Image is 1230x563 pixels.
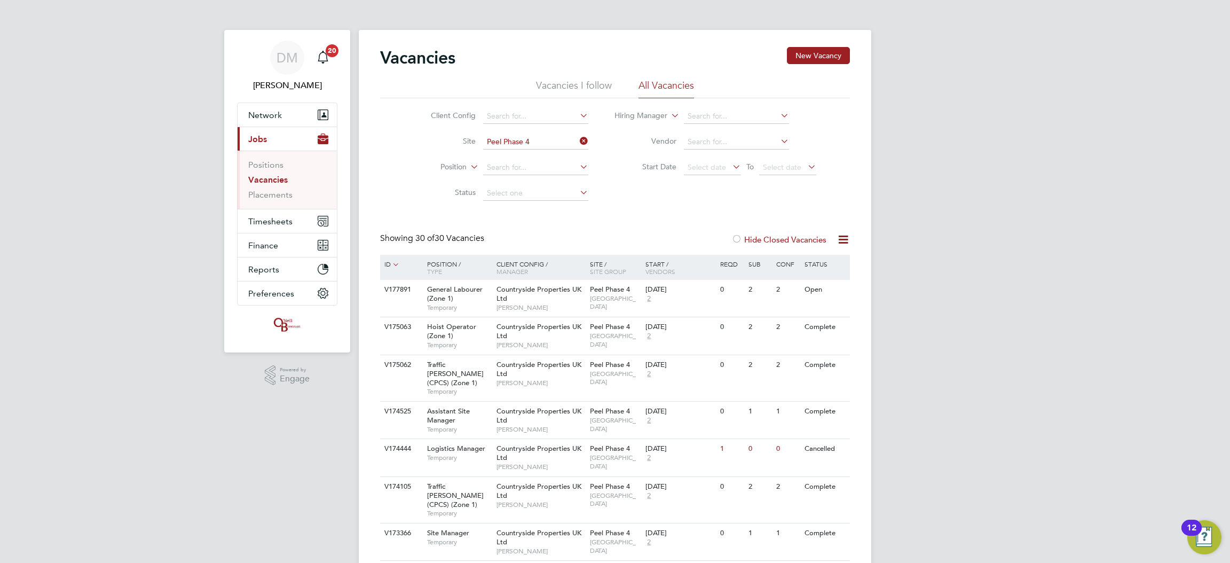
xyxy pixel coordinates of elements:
[802,439,848,459] div: Cancelled
[382,439,419,459] div: V174444
[237,79,337,92] span: Danielle Murphy
[590,406,630,416] span: Peel Phase 4
[615,162,676,171] label: Start Date
[496,482,581,500] span: Countryside Properties UK Ltd
[427,322,476,340] span: Hoist Operator (Zone 1)
[312,41,334,75] a: 20
[774,255,801,273] div: Conf
[802,355,848,375] div: Complete
[238,103,337,127] button: Network
[224,30,350,353] nav: Main navigation
[590,285,630,294] span: Peel Phase 4
[427,387,491,396] span: Temporary
[427,482,484,509] span: Traffic [PERSON_NAME] (CPCS) (Zone 1)
[717,317,745,337] div: 0
[606,111,667,121] label: Hiring Manager
[277,51,298,65] span: DM
[496,379,585,387] span: [PERSON_NAME]
[717,439,745,459] div: 1
[483,109,588,124] input: Search for...
[248,110,282,120] span: Network
[645,361,715,370] div: [DATE]
[427,303,491,312] span: Temporary
[238,281,337,305] button: Preferences
[248,216,293,226] span: Timesheets
[645,453,652,463] span: 2
[645,407,715,416] div: [DATE]
[645,416,652,425] span: 2
[427,267,442,276] span: Type
[405,162,467,173] label: Position
[427,538,491,546] span: Temporary
[427,285,483,303] span: General Labourer (Zone 1)
[496,444,581,462] span: Countryside Properties UK Ltd
[717,477,745,497] div: 0
[746,255,774,273] div: Sub
[248,160,283,170] a: Positions
[774,477,801,497] div: 2
[774,439,801,459] div: 0
[717,355,745,375] div: 0
[238,127,337,151] button: Jobs
[380,233,486,244] div: Showing
[746,355,774,375] div: 2
[763,162,801,172] span: Select date
[326,44,338,57] span: 20
[774,523,801,543] div: 1
[717,523,745,543] div: 0
[494,255,587,280] div: Client Config /
[802,477,848,497] div: Complete
[265,365,310,386] a: Powered byEngage
[645,491,652,501] span: 2
[238,209,337,233] button: Timesheets
[272,316,303,333] img: oneillandbrennan-logo-retina.png
[645,285,715,294] div: [DATE]
[496,341,585,349] span: [PERSON_NAME]
[1187,520,1221,554] button: Open Resource Center, 12 new notifications
[496,463,585,471] span: [PERSON_NAME]
[237,316,337,333] a: Go to home page
[645,332,652,341] span: 2
[382,317,419,337] div: V175063
[238,257,337,281] button: Reports
[483,135,588,150] input: Search for...
[590,482,630,491] span: Peel Phase 4
[496,303,585,312] span: [PERSON_NAME]
[380,47,455,68] h2: Vacancies
[237,41,337,92] a: DM[PERSON_NAME]
[590,370,641,386] span: [GEOGRAPHIC_DATA]
[483,186,588,201] input: Select one
[587,255,643,280] div: Site /
[684,109,789,124] input: Search for...
[638,79,694,98] li: All Vacancies
[382,355,419,375] div: V175062
[590,360,630,369] span: Peel Phase 4
[802,255,848,273] div: Status
[774,355,801,375] div: 2
[427,341,491,349] span: Temporary
[787,47,850,64] button: New Vacancy
[382,477,419,497] div: V174105
[746,317,774,337] div: 2
[688,162,726,172] span: Select date
[414,187,476,197] label: Status
[802,317,848,337] div: Complete
[427,453,491,462] span: Temporary
[414,111,476,120] label: Client Config
[280,365,310,374] span: Powered by
[645,529,715,538] div: [DATE]
[645,267,675,276] span: Vendors
[590,528,630,537] span: Peel Phase 4
[746,439,774,459] div: 0
[774,317,801,337] div: 2
[496,425,585,434] span: [PERSON_NAME]
[1187,528,1196,542] div: 12
[590,538,641,554] span: [GEOGRAPHIC_DATA]
[645,370,652,379] span: 2
[774,280,801,300] div: 2
[496,501,585,509] span: [PERSON_NAME]
[382,280,419,300] div: V177891
[746,523,774,543] div: 1
[280,374,310,384] span: Engage
[248,264,279,275] span: Reports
